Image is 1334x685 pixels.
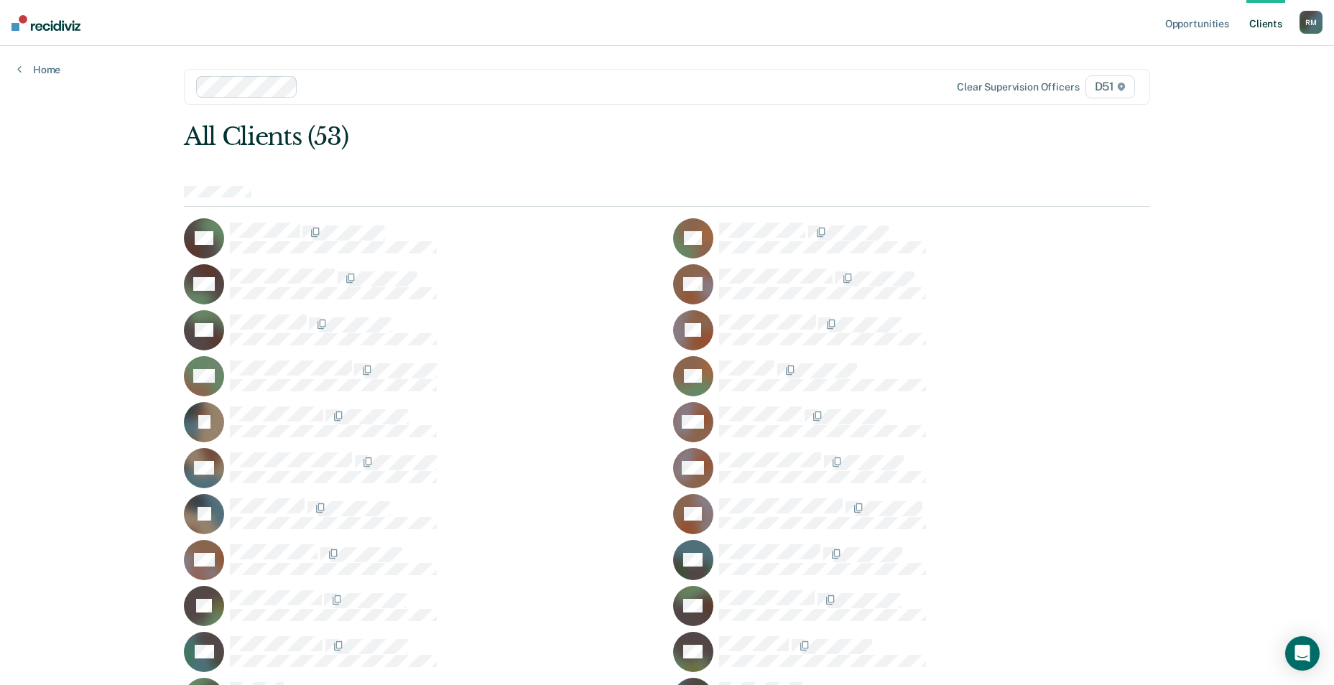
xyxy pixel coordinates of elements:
[1285,636,1320,671] div: Open Intercom Messenger
[1085,75,1135,98] span: D51
[184,122,957,152] div: All Clients (53)
[1300,11,1323,34] div: R M
[17,63,60,76] a: Home
[11,15,80,31] img: Recidiviz
[957,81,1079,93] div: Clear supervision officers
[1300,11,1323,34] button: RM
